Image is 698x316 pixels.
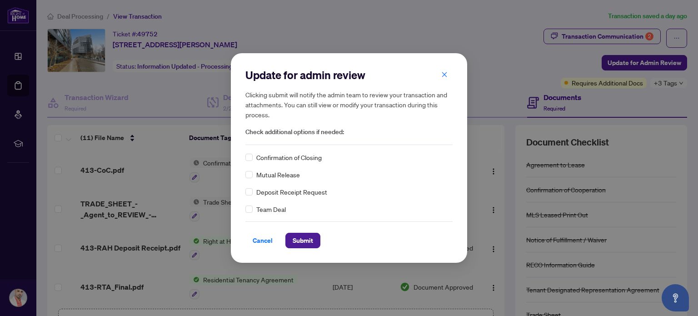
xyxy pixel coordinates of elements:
[441,71,448,78] span: close
[253,233,273,248] span: Cancel
[256,187,327,197] span: Deposit Receipt Request
[293,233,313,248] span: Submit
[256,170,300,180] span: Mutual Release
[256,152,322,162] span: Confirmation of Closing
[285,233,320,248] button: Submit
[245,233,280,248] button: Cancel
[245,90,453,120] h5: Clicking submit will notify the admin team to review your transaction and attachments. You can st...
[256,204,286,214] span: Team Deal
[245,68,453,82] h2: Update for admin review
[245,127,453,137] span: Check additional options if needed:
[662,284,689,311] button: Open asap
